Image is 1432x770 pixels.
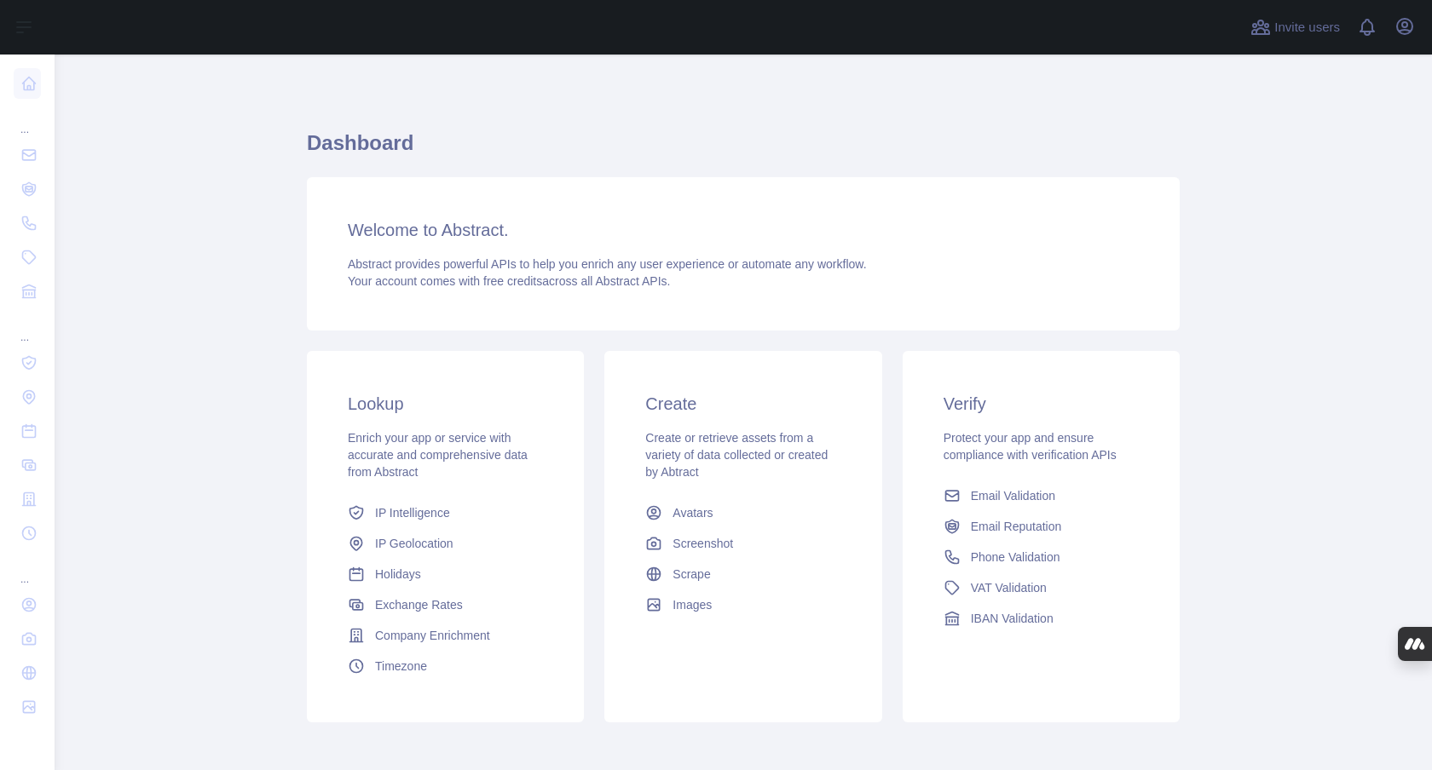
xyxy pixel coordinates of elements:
span: Email Reputation [971,518,1062,535]
span: IBAN Validation [971,610,1054,627]
span: Holidays [375,566,421,583]
span: Email Validation [971,487,1055,504]
span: Timezone [375,658,427,675]
a: Screenshot [638,528,847,559]
h3: Verify [944,392,1139,416]
span: Company Enrichment [375,627,490,644]
span: Images [673,596,712,613]
a: Email Validation [937,480,1146,511]
a: Timezone [341,651,550,681]
a: IP Intelligence [341,497,550,528]
span: free credits [483,274,542,288]
span: Your account comes with across all Abstract APIs. [348,274,670,288]
a: Images [638,589,847,620]
a: Email Reputation [937,511,1146,542]
span: Phone Validation [971,549,1060,566]
span: Invite users [1274,18,1340,37]
div: ... [14,552,41,586]
span: Create or retrieve assets from a variety of data collected or created by Abtract [645,431,828,479]
h3: Create [645,392,840,416]
h3: Lookup [348,392,543,416]
span: Avatars [673,504,713,521]
span: Enrich your app or service with accurate and comprehensive data from Abstract [348,431,528,479]
h3: Welcome to Abstract. [348,218,1139,242]
a: Avatars [638,497,847,528]
button: Invite users [1247,14,1343,41]
span: Scrape [673,566,710,583]
span: Protect your app and ensure compliance with verification APIs [944,431,1117,462]
div: ... [14,310,41,344]
a: Exchange Rates [341,589,550,620]
span: IP Intelligence [375,504,450,521]
div: ... [14,102,41,136]
a: IBAN Validation [937,603,1146,634]
a: IP Geolocation [341,528,550,559]
span: IP Geolocation [375,535,453,552]
a: Holidays [341,559,550,589]
h1: Dashboard [307,129,1180,170]
span: VAT Validation [971,579,1047,596]
a: VAT Validation [937,572,1146,603]
span: Abstract provides powerful APIs to help you enrich any user experience or automate any workflow. [348,257,867,271]
a: Phone Validation [937,542,1146,572]
span: Exchange Rates [375,596,463,613]
span: Screenshot [673,535,733,552]
a: Company Enrichment [341,620,550,651]
a: Scrape [638,559,847,589]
